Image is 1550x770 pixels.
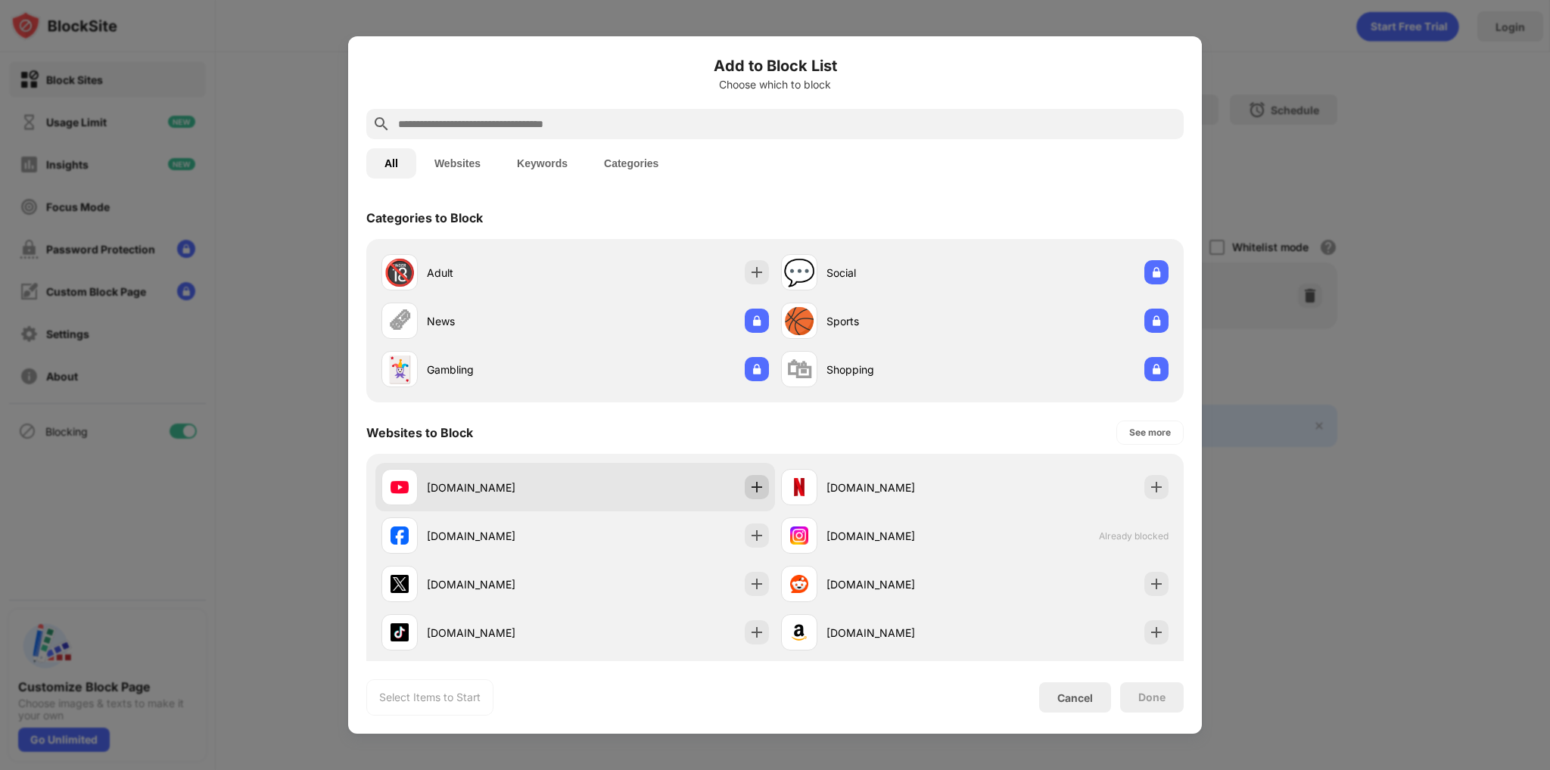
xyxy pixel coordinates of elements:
img: favicons [790,575,808,593]
div: 🃏 [384,354,416,385]
div: Shopping [826,362,975,377]
button: Websites [416,148,499,179]
div: 🏀 [783,306,815,337]
div: [DOMAIN_NAME] [826,480,975,495]
div: [DOMAIN_NAME] [826,625,975,641]
div: Done [1138,691,1166,703]
div: See more [1129,425,1171,440]
div: [DOMAIN_NAME] [427,625,575,641]
div: Choose which to block [366,79,1184,91]
div: Select Items to Start [379,690,481,705]
div: Social [826,265,975,281]
div: Sports [826,313,975,329]
h6: Add to Block List [366,54,1184,77]
div: 🗞 [387,306,412,337]
div: [DOMAIN_NAME] [826,576,975,592]
div: Cancel [1057,691,1093,704]
img: favicons [790,526,808,545]
img: favicons [790,478,808,496]
span: Already blocked [1099,530,1169,542]
div: 🛍 [786,354,812,385]
div: [DOMAIN_NAME] [427,528,575,544]
button: All [366,148,416,179]
div: News [427,313,575,329]
img: favicons [391,623,409,641]
img: favicons [391,526,409,545]
div: [DOMAIN_NAME] [427,480,575,495]
div: 🔞 [384,257,416,288]
button: Keywords [499,148,586,179]
div: [DOMAIN_NAME] [826,528,975,544]
div: Gambling [427,362,575,377]
div: 💬 [783,257,815,288]
button: Categories [586,148,677,179]
div: Adult [427,265,575,281]
div: [DOMAIN_NAME] [427,576,575,592]
img: search.svg [372,115,391,133]
img: favicons [391,575,409,593]
img: favicons [790,623,808,641]
div: Categories to Block [366,210,483,225]
img: favicons [391,478,409,496]
div: Websites to Block [366,425,473,440]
